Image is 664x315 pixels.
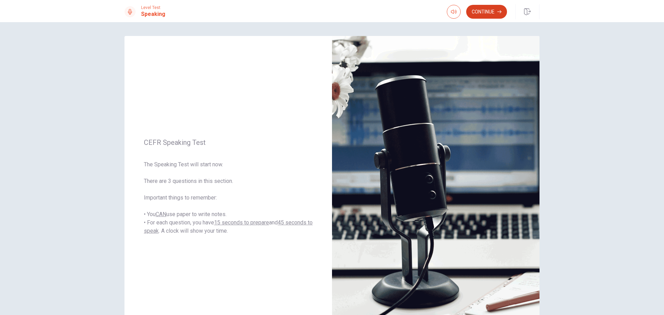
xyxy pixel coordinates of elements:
span: Level Test [141,5,165,10]
span: CEFR Speaking Test [144,138,313,147]
u: 15 seconds to prepare [214,219,269,226]
span: The Speaking Test will start now. There are 3 questions in this section. Important things to reme... [144,160,313,235]
h1: Speaking [141,10,165,18]
button: Continue [466,5,507,19]
u: CAN [156,211,166,217]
